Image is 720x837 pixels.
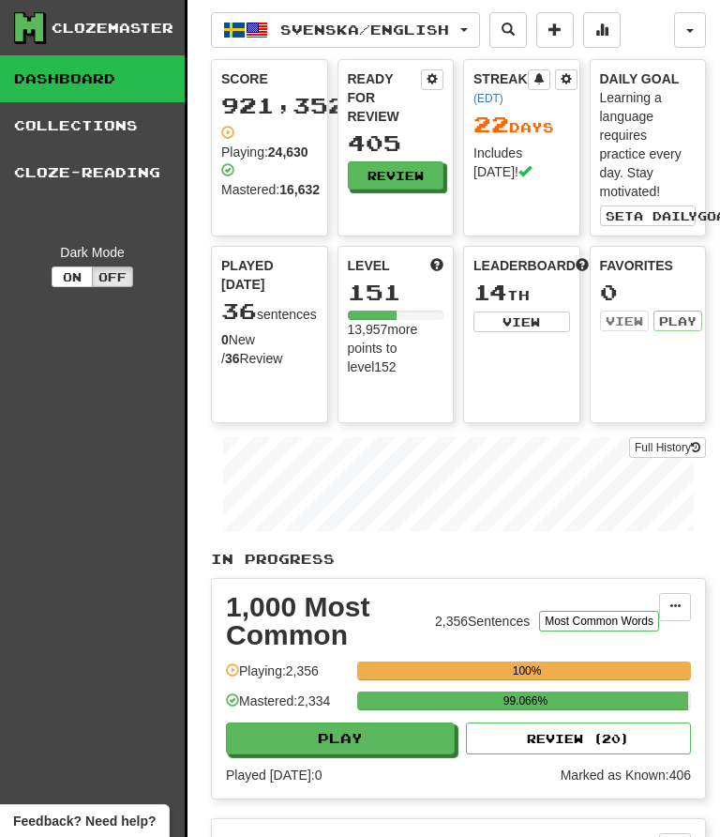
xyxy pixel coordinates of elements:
[473,111,509,137] span: 22
[211,12,480,48] button: Svenska/English
[211,550,706,569] p: In Progress
[473,256,576,275] span: Leaderboard
[280,22,449,38] span: Svenska / English
[539,611,659,632] button: Most Common Words
[473,279,507,305] span: 14
[221,332,229,347] strong: 0
[473,281,570,305] div: th
[600,281,697,304] div: 0
[473,144,570,181] div: Includes [DATE]!
[225,351,240,366] strong: 36
[489,12,527,48] button: Search sentences
[348,69,422,126] div: Ready for Review
[473,92,503,105] a: (EDT)
[348,131,444,155] div: 405
[14,243,171,262] div: Dark Mode
[226,723,455,754] button: Play
[576,256,589,275] span: This week in points, UTC
[653,311,702,331] button: Play
[363,692,687,710] div: 99.066%
[600,311,649,331] button: View
[629,437,706,458] a: Full History
[348,256,390,275] span: Level
[348,281,444,304] div: 151
[268,145,308,160] strong: 24,630
[536,12,574,48] button: Add sentence to collection
[221,124,308,161] div: Playing:
[92,266,133,287] button: Off
[226,692,348,723] div: Mastered: 2,334
[221,299,318,324] div: sentences
[52,266,93,287] button: On
[600,88,697,201] div: Learning a language requires practice every day. Stay motivated!
[221,161,320,199] div: Mastered:
[221,256,318,294] span: Played [DATE]
[583,12,621,48] button: More stats
[221,297,257,324] span: 36
[363,662,691,680] div: 100%
[221,94,318,117] div: 921,352
[561,766,691,784] div: Marked as Known: 406
[226,662,348,692] div: Playing: 2,356
[13,812,156,830] span: Open feedback widget
[600,205,697,226] button: Seta dailygoal
[466,723,691,754] button: Review (20)
[279,182,320,197] strong: 16,632
[473,69,528,107] div: Streak
[348,320,444,376] div: 13,957 more points to level 152
[226,768,322,783] span: Played [DATE]: 0
[473,113,570,137] div: Day s
[435,612,530,631] div: 2,356 Sentences
[348,161,444,190] button: Review
[221,69,318,88] div: Score
[600,256,697,275] div: Favorites
[430,256,443,275] span: Score more points to level up
[221,330,318,368] div: New / Review
[52,19,173,38] div: Clozemaster
[226,593,426,649] div: 1,000 Most Common
[600,69,697,88] div: Daily Goal
[473,312,570,332] button: View
[634,209,697,222] span: a daily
